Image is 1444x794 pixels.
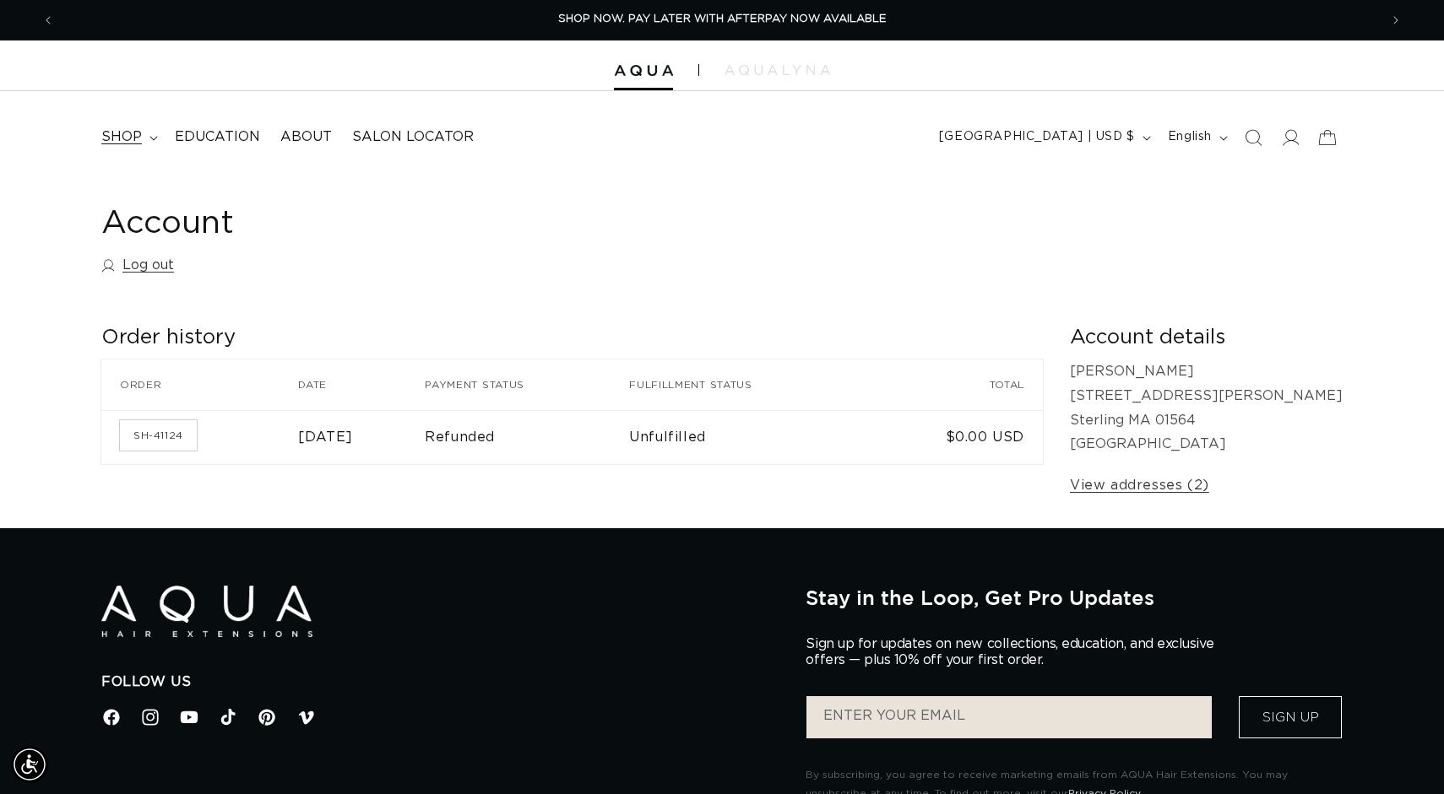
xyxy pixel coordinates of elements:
[298,359,425,410] th: Date
[558,14,887,24] span: SHOP NOW. PAY LATER WITH AFTERPAY NOW AVAILABLE
[874,410,1043,464] td: $0.00 USD
[352,128,474,146] span: Salon Locator
[30,4,67,36] button: Previous announcement
[806,696,1212,738] input: ENTER YOUR EMAIL
[101,586,312,637] img: Aqua Hair Extensions
[101,203,1343,245] h1: Account
[101,673,780,691] h2: Follow Us
[342,118,484,156] a: Salon Locator
[1235,119,1272,156] summary: Search
[91,118,165,156] summary: shop
[120,420,197,451] a: Order number SH-41124
[1168,128,1212,146] span: English
[629,410,874,464] td: Unfulfilled
[280,128,332,146] span: About
[725,65,830,75] img: aqualyna.com
[806,636,1228,668] p: Sign up for updates on new collections, education, and exclusive offers — plus 10% off your first...
[1239,696,1342,738] button: Sign Up
[11,746,48,783] div: Accessibility Menu
[101,359,298,410] th: Order
[939,128,1135,146] span: [GEOGRAPHIC_DATA] | USD $
[629,359,874,410] th: Fulfillment status
[101,128,142,146] span: shop
[929,122,1158,154] button: [GEOGRAPHIC_DATA] | USD $
[1070,325,1343,351] h2: Account details
[101,253,174,278] a: Log out
[425,410,629,464] td: Refunded
[101,325,1043,351] h2: Order history
[1070,359,1343,456] p: [PERSON_NAME] [STREET_ADDRESS][PERSON_NAME] Sterling MA 01564 [GEOGRAPHIC_DATA]
[874,359,1043,410] th: Total
[614,65,673,77] img: Aqua Hair Extensions
[165,118,270,156] a: Education
[806,586,1343,609] h2: Stay in the Loop, Get Pro Updates
[270,118,342,156] a: About
[1377,4,1414,36] button: Next announcement
[1158,122,1235,154] button: English
[425,359,629,410] th: Payment status
[175,128,260,146] span: Education
[298,430,353,444] time: [DATE]
[1070,473,1209,498] a: View addresses (2)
